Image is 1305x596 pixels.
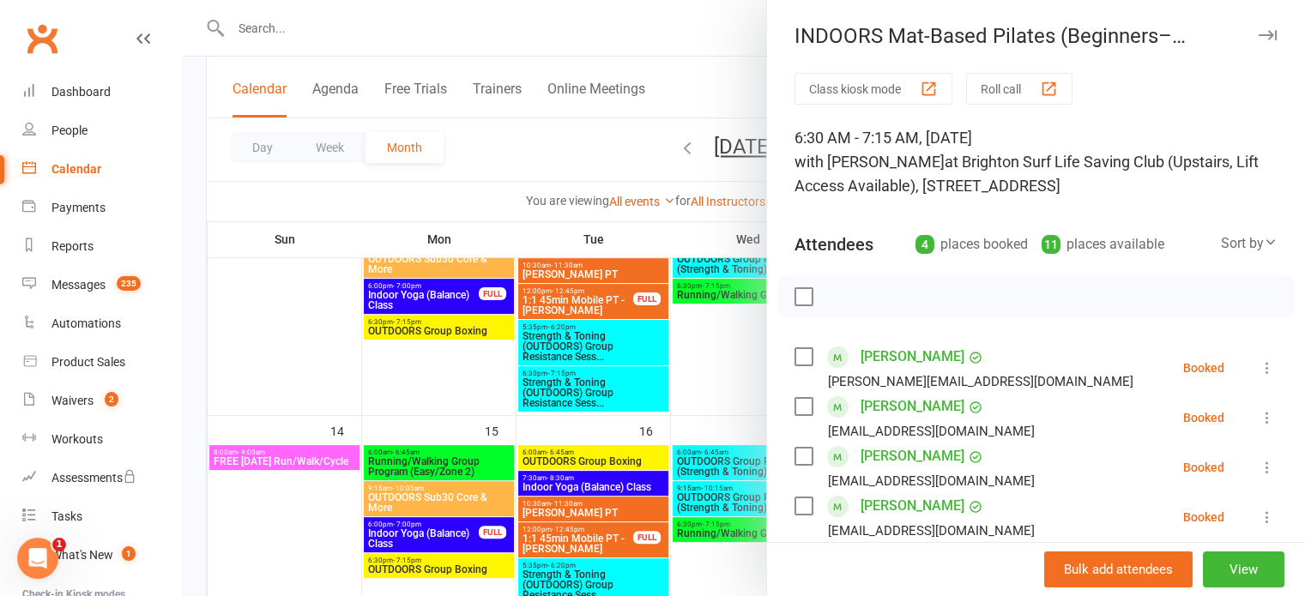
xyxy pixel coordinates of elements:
[22,382,181,420] a: Waivers 2
[22,73,181,111] a: Dashboard
[22,227,181,266] a: Reports
[51,162,101,176] div: Calendar
[21,17,63,60] a: Clubworx
[122,546,136,561] span: 1
[828,470,1035,492] div: [EMAIL_ADDRESS][DOMAIN_NAME]
[52,538,66,551] span: 1
[794,153,1259,195] span: at Brighton Surf Life Saving Club (Upstairs, Lift Access Available), [STREET_ADDRESS]
[51,278,106,292] div: Messages
[51,432,103,446] div: Workouts
[1221,232,1278,255] div: Sort by
[117,276,141,291] span: 235
[828,370,1133,393] div: [PERSON_NAME][EMAIL_ADDRESS][DOMAIN_NAME]
[767,24,1305,48] div: INDOORS Mat-Based Pilates (Beginners–Intermediate)
[22,304,181,343] a: Automations
[1183,461,1224,473] div: Booked
[51,239,94,253] div: Reports
[966,73,1072,105] button: Roll call
[794,126,1278,198] div: 6:30 AM - 7:15 AM, [DATE]
[1183,412,1224,424] div: Booked
[22,459,181,497] a: Assessments
[51,548,113,562] div: What's New
[861,343,964,370] a: [PERSON_NAME]
[861,393,964,420] a: [PERSON_NAME]
[22,536,181,575] a: What's New1
[828,520,1035,542] div: [EMAIL_ADDRESS][DOMAIN_NAME]
[22,420,181,459] a: Workouts
[861,442,964,470] a: [PERSON_NAME]
[22,497,181,536] a: Tasks
[1042,232,1164,256] div: places available
[1183,362,1224,374] div: Booked
[51,509,82,523] div: Tasks
[17,538,58,579] iframe: Intercom live chat
[22,343,181,382] a: Product Sales
[915,232,1028,256] div: places booked
[22,266,181,304] a: Messages 235
[915,235,934,254] div: 4
[51,85,111,99] div: Dashboard
[51,355,125,369] div: Product Sales
[22,189,181,227] a: Payments
[51,394,94,407] div: Waivers
[1183,511,1224,523] div: Booked
[51,316,121,330] div: Automations
[1044,551,1193,587] button: Bulk add attendees
[1203,551,1284,587] button: View
[794,232,873,256] div: Attendees
[51,471,136,485] div: Assessments
[51,123,88,137] div: People
[22,150,181,189] a: Calendar
[51,201,106,214] div: Payments
[861,492,964,520] a: [PERSON_NAME]
[794,73,952,105] button: Class kiosk mode
[794,153,945,171] span: with [PERSON_NAME]
[22,111,181,150] a: People
[1042,235,1060,254] div: 11
[828,420,1035,442] div: [EMAIL_ADDRESS][DOMAIN_NAME]
[105,392,118,406] span: 2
